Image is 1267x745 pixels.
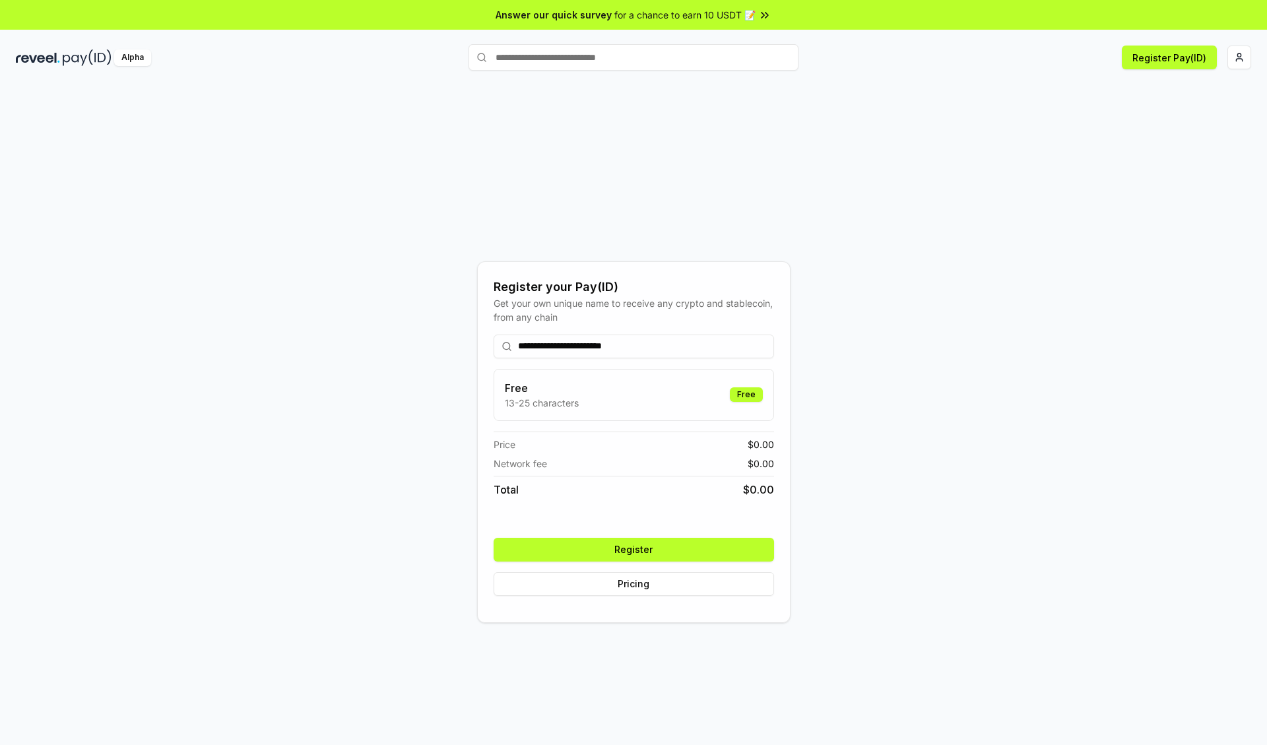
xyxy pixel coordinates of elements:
[748,437,774,451] span: $ 0.00
[494,538,774,562] button: Register
[730,387,763,402] div: Free
[748,457,774,470] span: $ 0.00
[16,49,60,66] img: reveel_dark
[63,49,112,66] img: pay_id
[114,49,151,66] div: Alpha
[494,457,547,470] span: Network fee
[743,482,774,498] span: $ 0.00
[494,572,774,596] button: Pricing
[494,437,515,451] span: Price
[494,278,774,296] div: Register your Pay(ID)
[614,8,756,22] span: for a chance to earn 10 USDT 📝
[494,296,774,324] div: Get your own unique name to receive any crypto and stablecoin, from any chain
[496,8,612,22] span: Answer our quick survey
[494,482,519,498] span: Total
[505,380,579,396] h3: Free
[505,396,579,410] p: 13-25 characters
[1122,46,1217,69] button: Register Pay(ID)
